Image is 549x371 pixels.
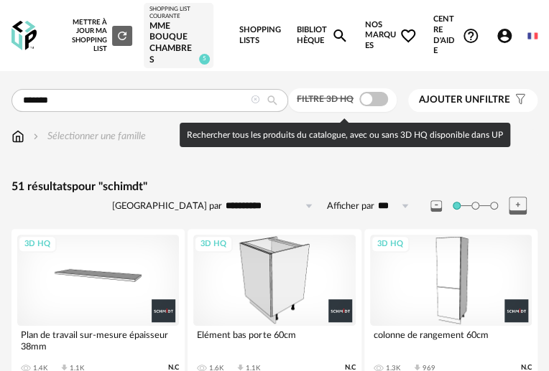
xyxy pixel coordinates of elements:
span: Refresh icon [116,32,129,39]
div: 3D HQ [18,235,57,253]
div: Elément bas porte 60cm [193,326,355,354]
span: Ajouter un [419,95,479,105]
div: Shopping List courante [149,6,208,21]
span: Filtre 3D HQ [297,95,354,103]
div: Plan de travail sur-mesure épaisseur 38mm [17,326,179,354]
a: Shopping List courante MME BOUQUE chambres 5 [149,6,208,65]
button: Ajouter unfiltre Filter icon [408,89,538,112]
label: [GEOGRAPHIC_DATA] par [112,200,222,212]
span: 5 [199,54,210,65]
div: 51 résultats [11,179,538,194]
div: MME BOUQUE chambres [149,21,208,65]
span: Centre d'aideHelp Circle Outline icon [433,14,480,56]
div: 3D HQ [194,235,233,253]
img: fr [527,31,538,41]
span: Account Circle icon [496,27,513,44]
span: Account Circle icon [496,27,520,44]
span: filtre [419,94,510,106]
span: Heart Outline icon [400,27,417,44]
div: Sélectionner une famille [30,129,146,144]
label: Afficher par [327,200,374,212]
span: Magnify icon [331,27,349,44]
div: Mettre à jour ma Shopping List [65,18,132,54]
div: Rechercher tous les produits du catalogue, avec ou sans 3D HQ disponible dans UP [180,123,510,147]
img: svg+xml;base64,PHN2ZyB3aWR0aD0iMTYiIGhlaWdodD0iMTYiIHZpZXdCb3g9IjAgMCAxNiAxNiIgZmlsbD0ibm9uZSIgeG... [30,129,42,144]
div: colonne de rangement 60cm [370,326,532,354]
span: pour "schimdt" [72,181,147,192]
img: svg+xml;base64,PHN2ZyB3aWR0aD0iMTYiIGhlaWdodD0iMTciIHZpZXdCb3g9IjAgMCAxNiAxNyIgZmlsbD0ibm9uZSIgeG... [11,129,24,144]
img: OXP [11,21,37,50]
div: 3D HQ [371,235,410,253]
span: Filter icon [510,94,527,106]
span: Help Circle Outline icon [462,27,479,44]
